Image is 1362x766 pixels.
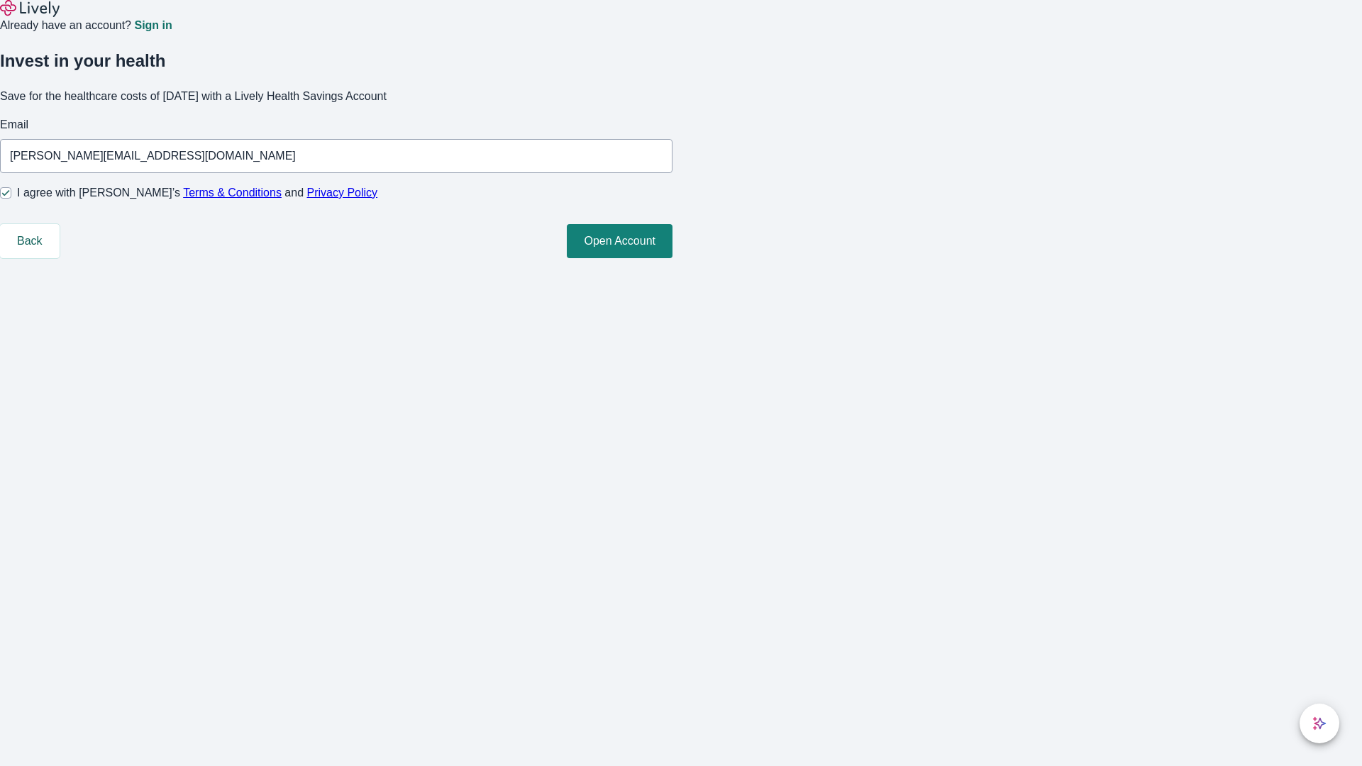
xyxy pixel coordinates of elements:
button: Open Account [567,224,672,258]
button: chat [1300,704,1339,743]
span: I agree with [PERSON_NAME]’s and [17,184,377,201]
svg: Lively AI Assistant [1312,716,1327,731]
a: Terms & Conditions [183,187,282,199]
a: Privacy Policy [307,187,378,199]
a: Sign in [134,20,172,31]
